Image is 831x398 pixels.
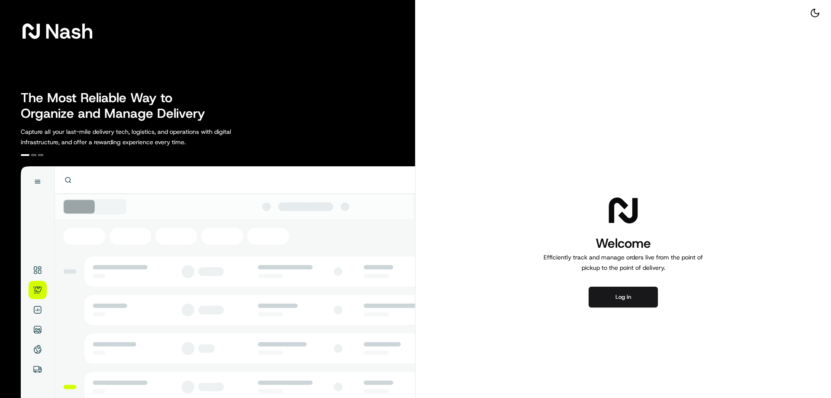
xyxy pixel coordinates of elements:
span: Nash [45,23,93,40]
p: Efficiently track and manage orders live from the point of pickup to the point of delivery. [540,252,706,273]
h2: The Most Reliable Way to Organize and Manage Delivery [21,90,215,121]
p: Capture all your last-mile delivery tech, logistics, and operations with digital infrastructure, ... [21,126,270,147]
h1: Welcome [540,235,706,252]
button: Log in [589,287,658,307]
